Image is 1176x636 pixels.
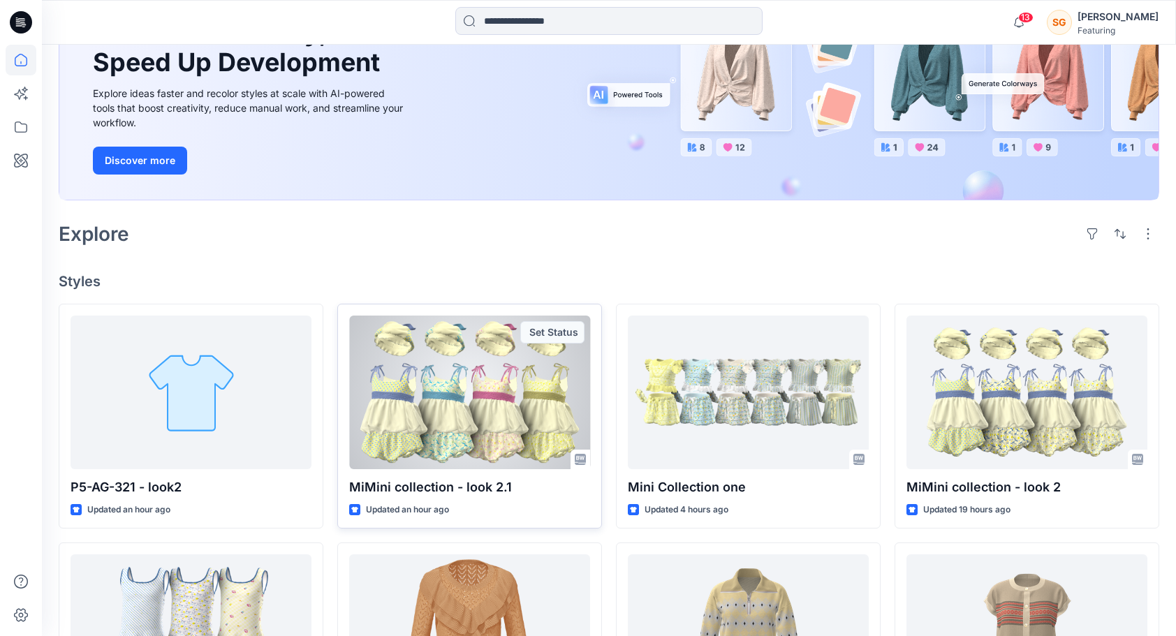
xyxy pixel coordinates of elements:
[923,503,1010,517] p: Updated 19 hours ago
[1047,10,1072,35] div: SG
[87,503,170,517] p: Updated an hour ago
[906,478,1147,497] p: MiMini collection - look 2
[71,316,311,469] a: P5-AG-321 - look2
[93,86,407,130] div: Explore ideas faster and recolor styles at scale with AI-powered tools that boost creativity, red...
[349,478,590,497] p: MiMini collection - look 2.1
[349,316,590,469] a: MiMini collection - look 2.1
[1078,25,1159,36] div: Featuring
[366,503,449,517] p: Updated an hour ago
[1018,12,1034,23] span: 13
[645,503,728,517] p: Updated 4 hours ago
[93,147,407,175] a: Discover more
[628,316,869,469] a: Mini Collection one
[59,223,129,245] h2: Explore
[93,147,187,175] button: Discover more
[59,273,1159,290] h4: Styles
[628,478,869,497] p: Mini Collection one
[71,478,311,497] p: P5-AG-321 - look2
[93,17,386,77] h1: Unleash Creativity, Speed Up Development
[1078,8,1159,25] div: [PERSON_NAME]
[906,316,1147,469] a: MiMini collection - look 2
